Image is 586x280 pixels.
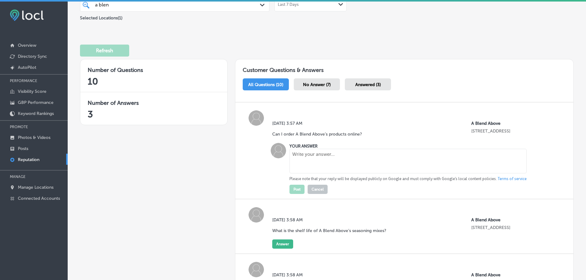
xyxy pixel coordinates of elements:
[88,76,220,87] h2: 10
[278,2,299,7] span: Last 7 Days
[289,185,305,194] button: Post
[18,185,54,190] p: Manage Locations
[272,121,367,126] label: [DATE] 3:57 AM
[18,43,36,48] p: Overview
[88,67,220,73] h3: Number of Questions
[272,239,293,249] button: Answer
[471,225,530,230] p: 289 Westmeadow Pl
[355,82,381,87] span: Answered (3)
[471,217,530,223] p: A Blend Above
[88,100,220,106] h3: Number of Answers
[272,217,391,223] label: [DATE] 3:58 AM
[248,82,283,87] span: All Questions (10)
[272,272,402,278] label: [DATE] 3:58 AM
[18,100,54,105] p: GBP Performance
[80,13,122,21] p: Selected Locations ( 1 )
[18,157,39,162] p: Reputation
[18,65,36,70] p: AutoPilot
[272,132,362,137] p: Can I order A Blend Above’s products online?
[18,89,46,94] p: Visibility Score
[18,54,47,59] p: Directory Sync
[18,146,28,151] p: Posts
[88,109,220,120] h2: 3
[308,185,328,194] button: Cancel
[10,10,44,21] img: fda3e92497d09a02dc62c9cd864e3231.png
[289,144,317,148] label: YOUR ANSWER
[471,128,530,134] p: 289 Westmeadow Pl
[80,45,129,57] button: Refresh
[235,59,573,76] h1: Customer Questions & Answers
[289,176,527,182] p: Please note that your reply will be displayed publicly on Google and must comply with Google's lo...
[18,111,54,116] p: Keyword Rankings
[471,272,530,278] p: A Blend Above
[498,176,527,182] a: Terms of service
[471,121,530,126] p: A Blend Above
[18,196,60,201] p: Connected Accounts
[303,82,331,87] span: No Answer (7)
[18,135,50,140] p: Photos & Videos
[272,228,386,233] p: What is the shelf life of A Blend Above’s seasoning mixes?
